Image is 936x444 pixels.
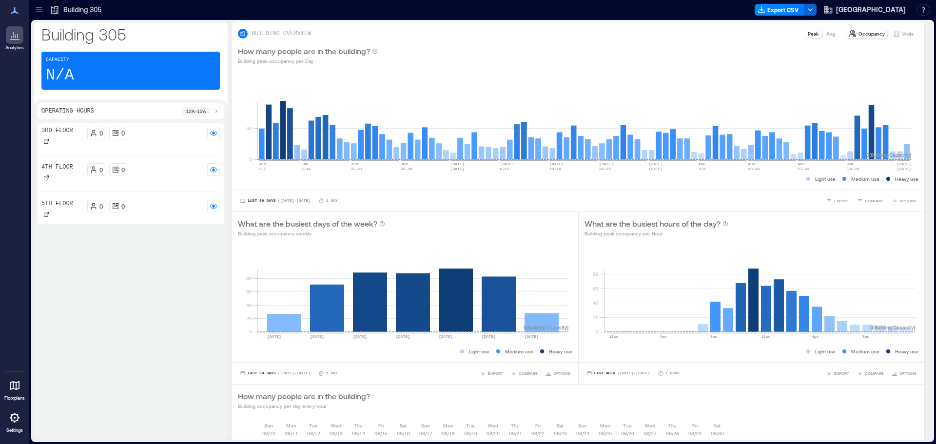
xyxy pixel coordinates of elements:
[834,370,849,376] span: EXPORT
[439,334,453,339] text: [DATE]
[46,56,69,64] p: Capacity
[99,129,103,137] p: 0
[599,162,613,166] text: [DATE]
[847,162,855,166] text: AUG
[798,167,809,171] text: 17-23
[897,167,911,171] text: [DATE]
[531,429,545,437] p: 08/22
[301,162,309,166] text: JUN
[63,5,101,15] p: Building 305
[500,162,514,166] text: [DATE]
[326,370,338,376] p: 1 Day
[238,218,377,230] p: What are the busiest days of the week?
[808,30,819,38] p: Peak
[246,275,252,281] tspan: 80
[535,422,541,429] p: Fri
[644,422,655,429] p: Wed
[549,167,561,171] text: 13-19
[487,429,500,437] p: 08/20
[351,167,363,171] text: 15-21
[238,196,312,206] button: Last 90 Days |[DATE]-[DATE]
[326,198,338,204] p: 1 Day
[238,230,385,237] p: Building peak occupancy weekly
[899,198,916,204] span: OPTIONS
[469,347,489,355] p: Light use
[238,57,378,65] p: Building peak occupancy per Day
[354,422,363,429] p: Thu
[525,334,539,339] text: [DATE]
[246,289,252,294] tspan: 60
[666,429,679,437] p: 08/28
[609,334,618,339] text: 12am
[826,30,835,38] p: Avg
[699,167,706,171] text: 3-9
[301,167,311,171] text: 8-14
[264,422,273,429] p: Sun
[99,166,103,174] p: 0
[442,429,455,437] p: 08/18
[865,370,884,376] span: COMPARE
[99,202,103,210] p: 0
[592,286,598,291] tspan: 60
[554,429,567,437] p: 08/23
[121,166,125,174] p: 0
[897,162,911,166] text: [DATE]
[692,422,698,429] p: Fri
[487,422,498,429] p: Wed
[865,198,884,204] span: COMPARE
[851,347,879,355] p: Medium use
[259,167,266,171] text: 1-7
[238,390,370,402] p: How many people are in the building?
[401,162,408,166] text: JUN
[421,422,430,429] p: Sun
[2,23,27,54] a: Analytics
[847,167,859,171] text: 24-30
[665,370,680,376] p: 1 Hour
[812,334,819,339] text: 4pm
[121,129,125,137] p: 0
[374,429,388,437] p: 08/15
[238,45,370,57] p: How many people are in the building?
[820,2,909,18] button: [GEOGRAPHIC_DATA]
[509,429,522,437] p: 08/21
[285,429,298,437] p: 08/11
[544,368,572,378] button: OPTIONS
[851,175,879,183] p: Medium use
[599,167,611,171] text: 20-26
[834,198,849,204] span: EXPORT
[592,314,598,320] tspan: 20
[585,218,721,230] p: What are the busiest hours of the day?
[899,370,916,376] span: OPTIONS
[41,107,94,115] p: Operating Hours
[478,368,505,378] button: EXPORT
[249,328,252,334] tspan: 0
[3,406,26,436] a: Settings
[330,429,343,437] p: 08/13
[238,402,370,410] p: Building occupancy per day every hour
[419,429,432,437] p: 08/17
[309,422,318,429] p: Tue
[600,422,610,429] p: Mon
[482,334,496,339] text: [DATE]
[396,334,410,339] text: [DATE]
[246,125,252,131] tspan: 50
[699,162,706,166] text: AUG
[824,368,851,378] button: EXPORT
[443,422,453,429] p: Mon
[553,370,570,376] span: OPTIONS
[748,167,760,171] text: 10-16
[351,162,358,166] text: JUN
[450,167,465,171] text: [DATE]
[643,429,657,437] p: 08/27
[249,156,252,162] tspan: 0
[862,334,870,339] text: 8pm
[41,127,73,135] p: 3rd Floor
[307,429,320,437] p: 08/12
[352,429,365,437] p: 08/14
[262,429,275,437] p: 08/10
[505,347,533,355] p: Medium use
[895,175,918,183] p: Heavy use
[855,196,886,206] button: COMPARE
[660,334,667,339] text: 4am
[599,429,612,437] p: 08/25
